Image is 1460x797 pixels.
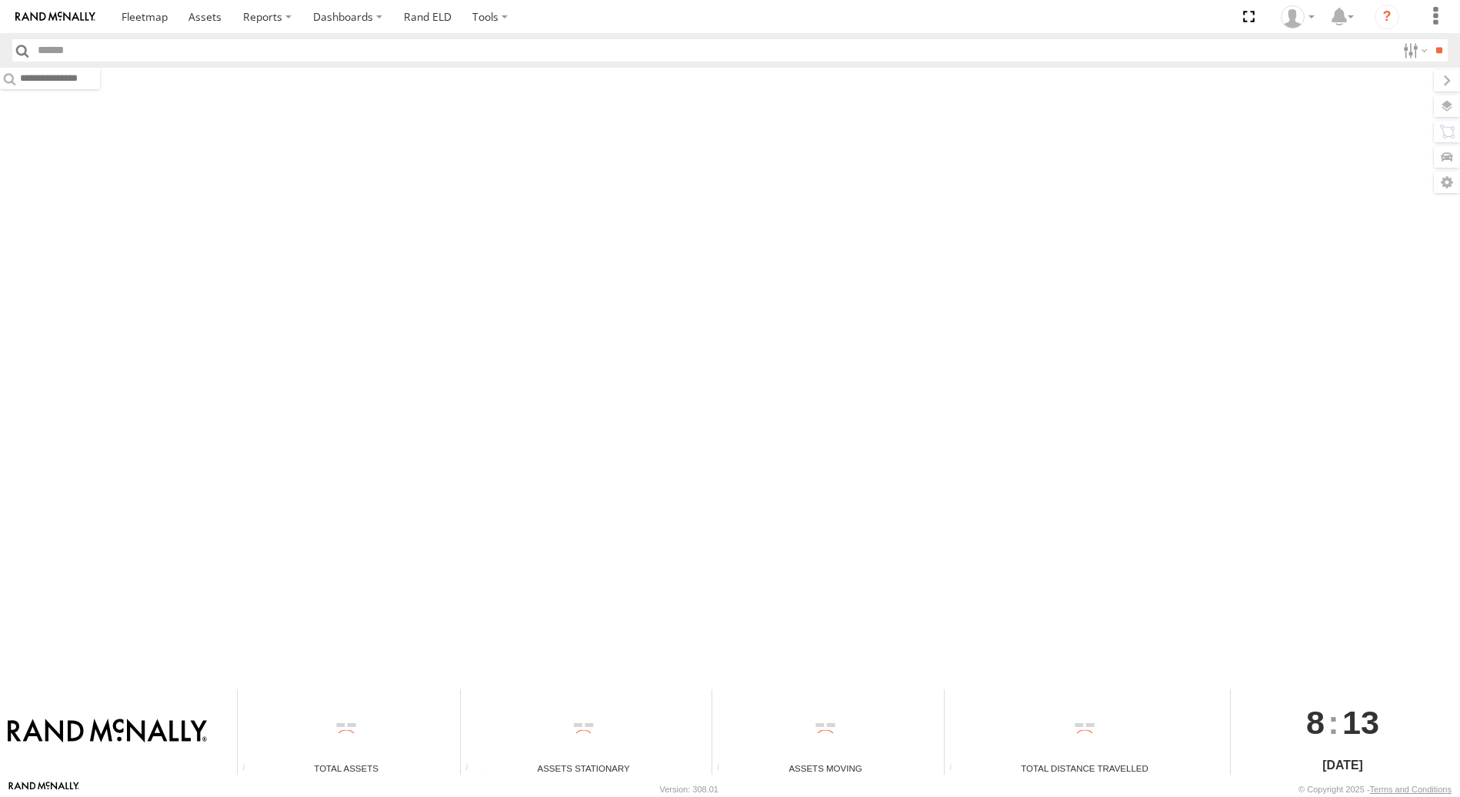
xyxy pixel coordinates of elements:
[15,12,95,22] img: rand-logo.svg
[1231,689,1455,755] div: :
[945,763,968,775] div: Total distance travelled by all assets within specified date range and applied filters
[1434,172,1460,193] label: Map Settings
[1370,785,1452,794] a: Terms and Conditions
[8,782,79,797] a: Visit our Website
[660,785,718,794] div: Version: 308.01
[461,762,706,775] div: Assets Stationary
[238,762,455,775] div: Total Assets
[1306,689,1325,755] span: 8
[1397,39,1430,62] label: Search Filter Options
[8,719,207,745] img: Rand McNally
[712,762,938,775] div: Assets Moving
[945,762,1225,775] div: Total Distance Travelled
[461,763,484,775] div: Total number of assets current stationary.
[712,763,735,775] div: Total number of assets current in transit.
[1298,785,1452,794] div: © Copyright 2025 -
[1275,5,1320,28] div: Gene Roberts
[1375,5,1399,29] i: ?
[238,763,261,775] div: Total number of Enabled Assets
[1231,756,1455,775] div: [DATE]
[1342,689,1379,755] span: 13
